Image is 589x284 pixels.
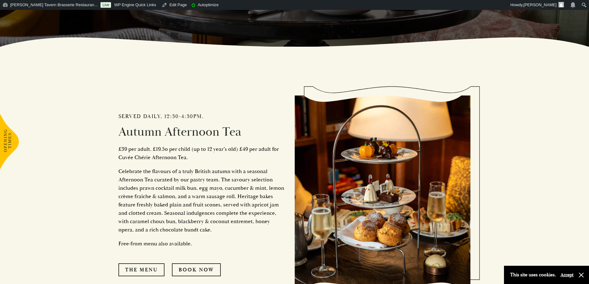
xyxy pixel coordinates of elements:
[100,2,111,8] a: Live
[224,1,259,9] img: Views over 48 hours. Click for more Jetpack Stats.
[118,239,285,248] p: Free-from menu also available.
[523,2,557,7] span: [PERSON_NAME]
[118,113,285,120] h2: Served daily, 12:30-4:30pm.
[561,272,574,278] button: Accept
[172,263,221,276] a: Book Now
[118,263,164,276] a: The Menu
[118,145,285,162] p: £39 per adult. £19.5o per child (up to 12 year’s old) £49 per adult for Cuvée Chérie Afternoon Tea.
[118,167,285,234] p: Celebrate the flavours of a truly British autumn with a seasonal Afternoon Tea curated by our pas...
[118,125,285,139] h2: Autumn Afternoon Tea
[510,270,556,279] p: This site uses cookies.
[578,272,584,278] button: Close and accept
